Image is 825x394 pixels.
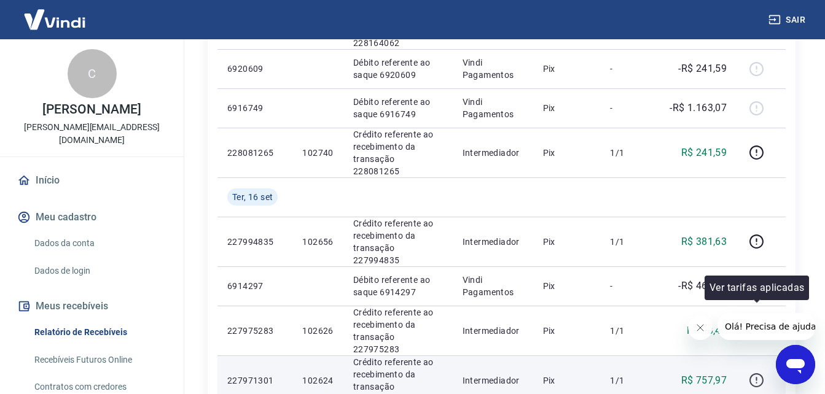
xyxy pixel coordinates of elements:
button: Meus recebíveis [15,293,169,320]
p: 102740 [302,147,333,159]
p: Pix [543,63,591,75]
p: R$ 23,47 [687,323,727,338]
p: Ver tarifas aplicadas [710,280,804,295]
p: Intermediador [463,374,523,387]
p: Intermediador [463,325,523,337]
p: Pix [543,236,591,248]
p: Vindi Pagamentos [463,56,523,81]
p: Crédito referente ao recebimento da transação 227994835 [353,217,443,266]
p: 102656 [302,236,333,248]
a: Relatório de Recebíveis [29,320,169,345]
p: - [610,63,646,75]
p: Crédito referente ao recebimento da transação 228081265 [353,128,443,177]
p: Intermediador [463,236,523,248]
div: C [68,49,117,98]
p: Pix [543,374,591,387]
p: 102626 [302,325,333,337]
p: 102624 [302,374,333,387]
p: Débito referente ao saque 6914297 [353,274,443,298]
p: -R$ 1.163,07 [670,101,727,115]
a: Dados da conta [29,231,169,256]
span: Ter, 16 set [232,191,273,203]
p: - [610,102,646,114]
a: Dados de login [29,258,169,284]
p: 1/1 [610,236,646,248]
p: 1/1 [610,374,646,387]
p: Vindi Pagamentos [463,96,523,120]
p: R$ 757,97 [681,373,727,388]
p: 6916749 [227,102,283,114]
p: R$ 241,59 [681,145,727,160]
p: 6914297 [227,280,283,292]
button: Meu cadastro [15,204,169,231]
p: Pix [543,325,591,337]
p: 227971301 [227,374,283,387]
img: Vindi [15,1,95,38]
iframe: Mensagem da empresa [717,313,815,340]
a: Início [15,167,169,194]
p: 227975283 [227,325,283,337]
p: -R$ 241,59 [678,61,727,76]
iframe: Botão para abrir a janela de mensagens [776,345,815,384]
p: -R$ 466,79 [678,279,727,293]
p: Débito referente ao saque 6920609 [353,56,443,81]
a: Recebíveis Futuros Online [29,347,169,373]
p: Intermediador [463,147,523,159]
span: Olá! Precisa de ajuda? [7,9,103,18]
p: Pix [543,147,591,159]
p: 227994835 [227,236,283,248]
p: Vindi Pagamentos [463,274,523,298]
p: 1/1 [610,147,646,159]
p: Débito referente ao saque 6916749 [353,96,443,120]
p: Pix [543,102,591,114]
p: [PERSON_NAME] [42,103,141,116]
p: 6920609 [227,63,283,75]
p: R$ 381,63 [681,234,727,249]
p: [PERSON_NAME][EMAIL_ADDRESS][DOMAIN_NAME] [10,121,174,147]
p: Crédito referente ao recebimento da transação 227975283 [353,306,443,355]
iframe: Fechar mensagem [688,315,713,340]
p: 1/1 [610,325,646,337]
button: Sair [766,9,810,31]
p: 228081265 [227,147,283,159]
p: Pix [543,280,591,292]
p: - [610,280,646,292]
